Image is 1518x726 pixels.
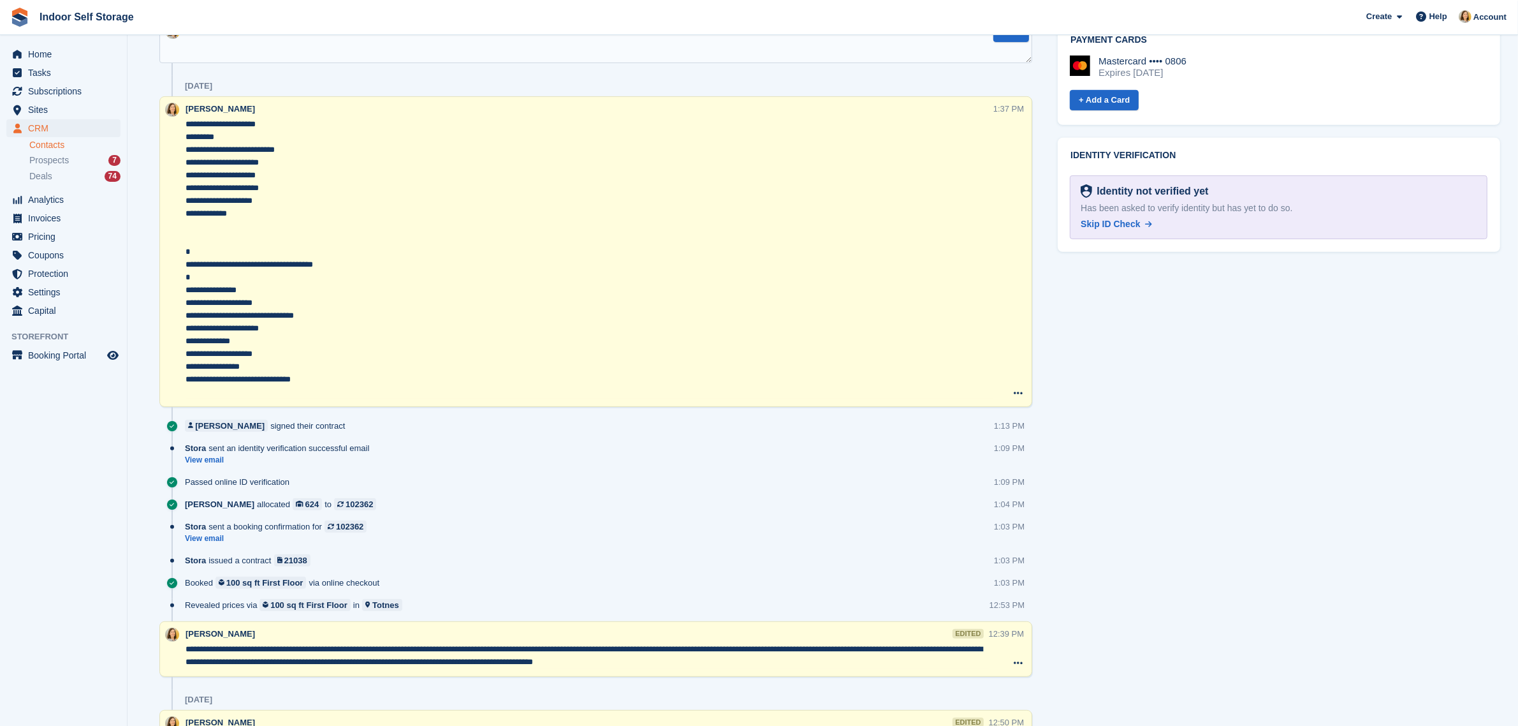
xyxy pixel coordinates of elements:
div: Revealed prices via in [185,599,409,611]
span: Invoices [28,209,105,227]
div: 624 [305,498,319,510]
span: Account [1473,11,1507,24]
div: 1:03 PM [994,554,1025,567]
a: 21038 [274,554,310,567]
div: [DATE] [185,695,212,705]
div: 1:09 PM [994,442,1025,454]
a: menu [6,82,120,100]
span: Analytics [28,191,105,209]
div: 1:03 PM [994,577,1025,589]
div: 102362 [346,498,373,510]
div: Mastercard •••• 0806 [1098,56,1186,67]
div: 102362 [336,521,363,533]
a: menu [6,346,120,364]
a: View email [185,455,376,466]
a: Preview store [105,348,120,363]
img: Emma Higgins [165,628,179,642]
span: CRM [28,119,105,137]
div: 1:13 PM [994,420,1025,432]
div: sent an identity verification successful email [185,442,376,454]
a: Totnes [362,599,402,611]
div: 1:09 PM [994,476,1025,488]
h2: Identity verification [1070,151,1487,161]
a: 102362 [334,498,376,510]
span: Subscriptions [28,82,105,100]
a: menu [6,101,120,119]
a: menu [6,64,120,82]
span: Pricing [28,228,105,246]
span: Stora [185,442,206,454]
a: Deals 74 [29,170,120,183]
span: Booking Portal [28,346,105,364]
span: Capital [28,302,105,320]
a: 100 sq ft First Floor [215,577,306,589]
span: Settings [28,283,105,301]
div: Booked via online checkout [185,577,386,589]
a: menu [6,302,120,320]
h2: Payment cards [1070,35,1487,45]
a: + Add a Card [1070,90,1139,111]
div: Has been asked to verify identity but has yet to do so. [1081,202,1477,215]
span: Help [1429,10,1447,23]
span: Coupons [28,246,105,264]
a: menu [6,209,120,227]
a: Indoor Self Storage [34,6,139,27]
div: 12:39 PM [989,628,1025,640]
div: sent a booking confirmation for [185,521,373,533]
a: menu [6,228,120,246]
a: menu [6,265,120,283]
span: Protection [28,265,105,283]
div: Passed online ID verification [185,476,296,488]
div: issued a contract [185,554,317,567]
span: Prospects [29,154,69,167]
div: edited [952,629,983,639]
a: 100 sq ft First Floor [259,599,350,611]
span: Create [1366,10,1392,23]
span: Deals [29,170,52,182]
img: Emma Higgins [165,103,179,117]
span: [PERSON_NAME] [186,104,255,114]
a: menu [6,119,120,137]
span: [PERSON_NAME] [185,498,254,510]
div: 21038 [284,554,307,567]
div: 100 sq ft First Floor [226,577,303,589]
a: [PERSON_NAME] [185,420,268,432]
div: signed their contract [185,420,351,432]
div: allocated to [185,498,383,510]
div: 1:37 PM [993,103,1024,115]
div: Expires [DATE] [1098,67,1186,78]
div: 12:53 PM [989,599,1025,611]
span: [PERSON_NAME] [186,629,255,639]
a: menu [6,191,120,209]
span: Stora [185,554,206,567]
div: 74 [105,171,120,182]
a: 624 [293,498,322,510]
div: Identity not verified yet [1092,184,1209,199]
a: menu [6,246,120,264]
span: Storefront [11,330,127,343]
span: Skip ID Check [1081,219,1140,229]
a: menu [6,283,120,301]
div: 1:04 PM [994,498,1025,510]
img: Identity Verification Ready [1081,184,1091,198]
span: Tasks [28,64,105,82]
div: [DATE] [185,81,212,91]
img: Mastercard Logo [1070,56,1090,76]
div: 1:03 PM [994,521,1025,533]
span: Home [28,45,105,63]
a: Contacts [29,139,120,151]
span: Sites [28,101,105,119]
span: Stora [185,521,206,533]
a: Skip ID Check [1081,218,1152,231]
div: 100 sq ft First Floor [270,599,347,611]
a: Prospects 7 [29,154,120,167]
img: stora-icon-8386f47178a22dfd0bd8f6a31ec36ba5ce8667c1dd55bd0f319d3a0aa187defe.svg [10,8,29,27]
a: View email [185,533,373,544]
a: 102362 [325,521,367,533]
div: 7 [108,155,120,166]
div: [PERSON_NAME] [195,420,265,432]
div: Totnes [372,599,399,611]
img: Emma Higgins [1459,10,1471,23]
a: menu [6,45,120,63]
